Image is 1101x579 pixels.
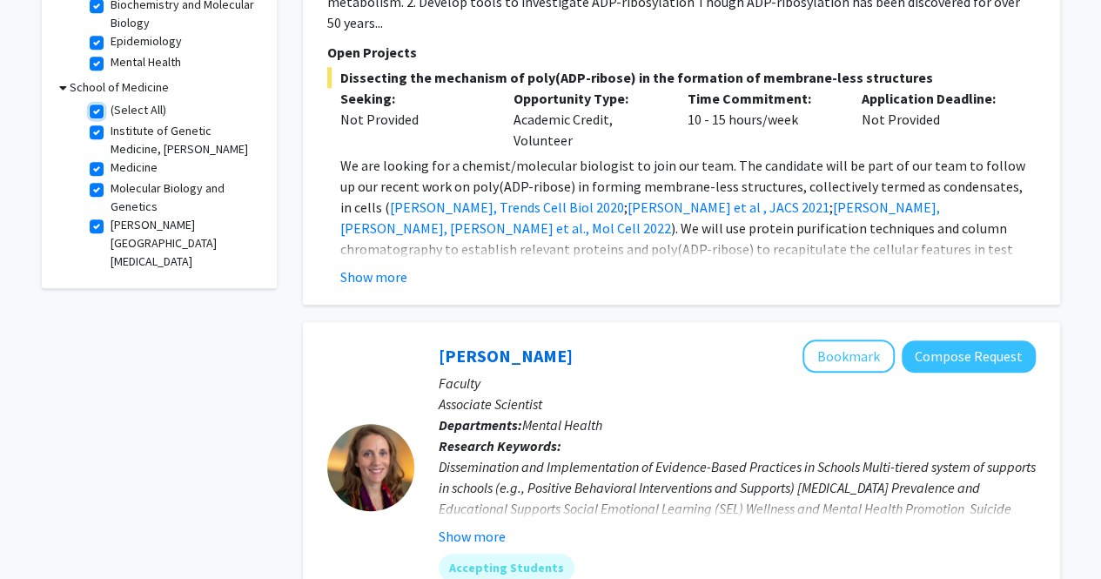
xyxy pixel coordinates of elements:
p: Associate Scientist [439,394,1036,414]
a: [PERSON_NAME], Trends Cell Biol 2020 [390,199,624,216]
span: Mental Health [522,416,602,434]
label: (Select All) [111,101,166,119]
div: Dissemination and Implementation of Evidence-Based Practices in Schools Multi-tiered system of su... [439,456,1036,540]
p: Open Projects [327,42,1036,63]
label: Molecular Biology and Genetics [111,179,255,216]
p: Opportunity Type: [514,88,661,109]
iframe: Chat [13,501,74,566]
div: 10 - 15 hours/week [675,88,849,151]
span: Dissecting the mechanism of poly(ADP-ribose) in the formation of membrane-less structures [327,67,1036,88]
p: Faculty [439,373,1036,394]
p: We are looking for a chemist/molecular biologist to join our team. The candidate will be part of ... [340,155,1036,301]
button: Show more [439,526,506,547]
div: Not Provided [849,88,1023,151]
div: Not Provided [340,109,488,130]
button: Show more [340,266,407,287]
label: Epidemiology [111,32,182,50]
div: Academic Credit, Volunteer [500,88,675,151]
a: [PERSON_NAME] [439,345,573,367]
b: Research Keywords: [439,437,561,454]
button: Compose Request to Elise Pas [902,340,1036,373]
label: Institute of Genetic Medicine, [PERSON_NAME] [111,122,255,158]
p: Seeking: [340,88,488,109]
a: [PERSON_NAME] et al , JACS 2021 [628,199,829,216]
p: Time Commitment: [688,88,836,109]
label: Medicine [111,158,158,177]
p: Application Deadline: [862,88,1010,109]
b: Departments: [439,416,522,434]
button: Add Elise Pas to Bookmarks [802,340,895,373]
h3: School of Medicine [70,78,169,97]
label: [PERSON_NAME][GEOGRAPHIC_DATA][MEDICAL_DATA] [111,216,255,271]
label: Mental Health [111,53,181,71]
